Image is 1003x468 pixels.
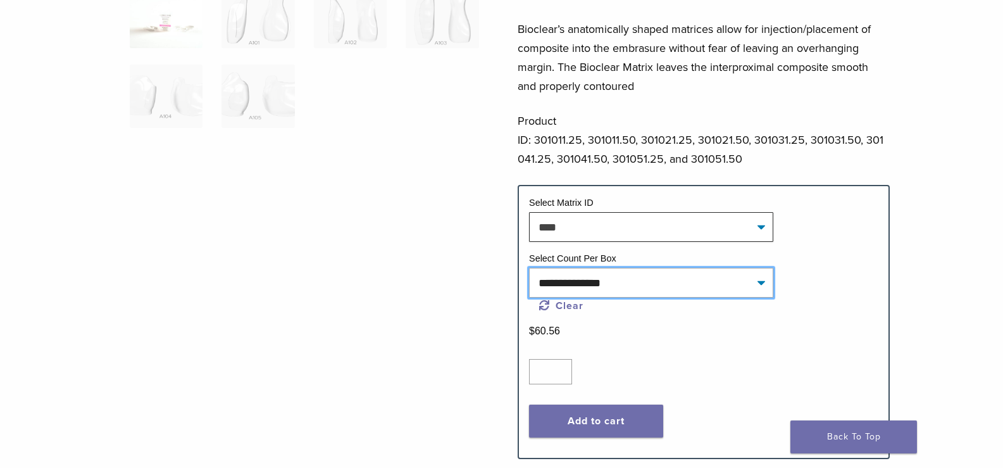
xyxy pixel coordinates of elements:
p: Bioclear’s anatomically shaped matrices allow for injection/placement of composite into the embra... [518,20,890,96]
label: Select Count Per Box [529,253,616,263]
button: Add to cart [529,405,663,438]
img: Original Anterior Matrix - A Series - Image 6 [221,65,294,128]
label: Select Matrix ID [529,198,594,208]
img: Original Anterior Matrix - A Series - Image 5 [130,65,202,128]
a: Back To Top [790,421,917,453]
bdi: 60.56 [529,326,560,336]
span: $ [529,326,535,336]
p: Product ID: 301011.25, 301011.50, 301021.25, 301021.50, 301031.25, 301031.50, 301041.25, 301041.5... [518,111,890,168]
a: Clear [539,300,583,312]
